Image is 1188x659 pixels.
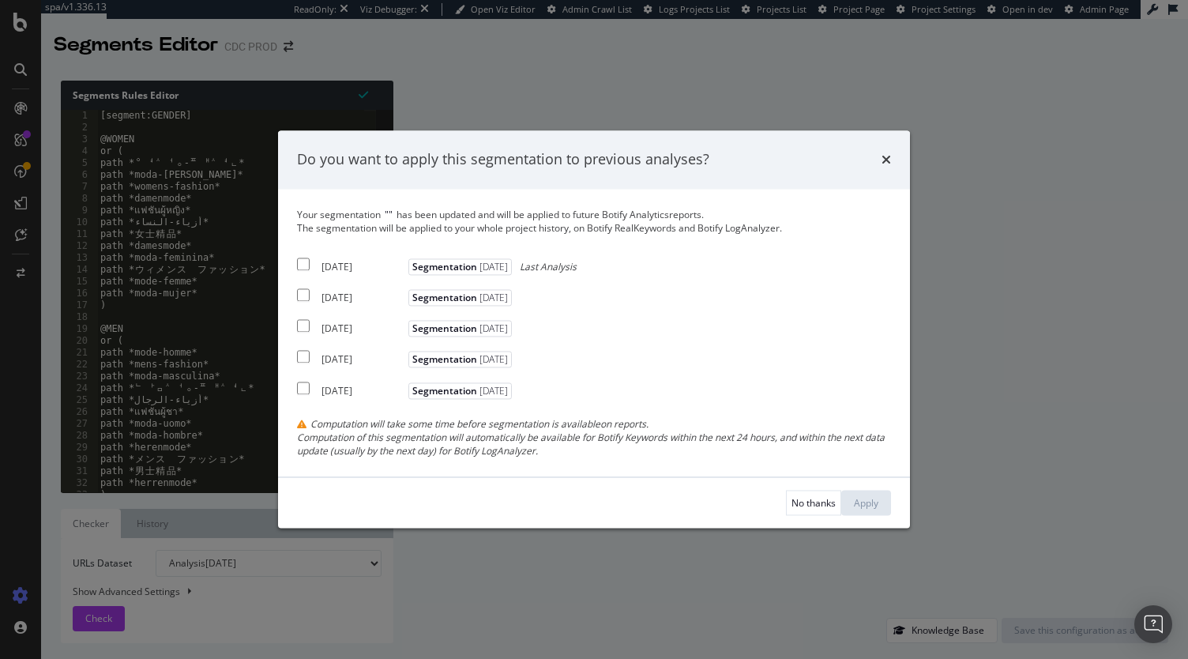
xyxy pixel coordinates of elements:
[310,417,649,431] span: Computation will take some time before segmentation is available on reports.
[297,208,891,235] div: Your segmentation has been updated and will be applied to future Botify Analytics reports.
[854,496,878,510] div: Apply
[477,292,508,305] span: [DATE]
[321,260,404,273] div: [DATE]
[477,384,508,397] span: [DATE]
[841,491,891,516] button: Apply
[520,260,577,273] span: Last Analysis
[477,260,508,273] span: [DATE]
[408,352,512,368] span: Segmentation
[477,322,508,336] span: [DATE]
[882,149,891,170] div: times
[408,321,512,337] span: Segmentation
[791,496,836,510] div: No thanks
[408,382,512,399] span: Segmentation
[477,353,508,367] span: [DATE]
[297,149,709,170] div: Do you want to apply this segmentation to previous analyses?
[321,322,404,336] div: [DATE]
[297,221,891,235] div: The segmentation will be applied to your whole project history, on Botify RealKeywords and Botify...
[786,491,841,516] button: No thanks
[1134,605,1172,643] div: Open Intercom Messenger
[385,208,393,221] span: " "
[408,258,512,275] span: Segmentation
[321,292,404,305] div: [DATE]
[297,431,891,458] div: Computation of this segmentation will automatically be available for Botify Keywords within the n...
[321,384,404,397] div: [DATE]
[321,353,404,367] div: [DATE]
[278,130,910,528] div: modal
[408,290,512,307] span: Segmentation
